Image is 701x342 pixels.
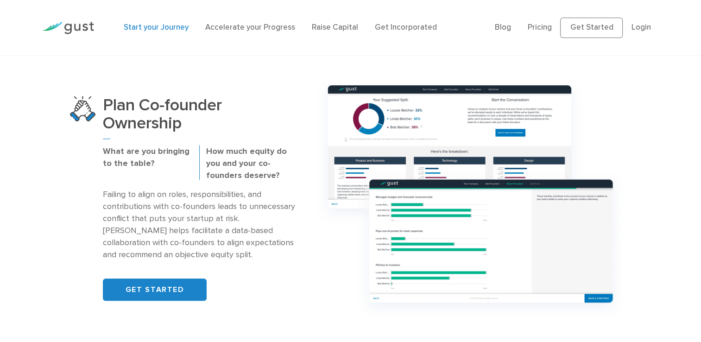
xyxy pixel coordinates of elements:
[103,146,192,170] p: What are you bringing to the table?
[375,23,437,32] a: Get Incorporated
[103,96,296,139] h3: Plan Co-founder Ownership
[205,23,295,32] a: Accelerate your Progress
[312,23,358,32] a: Raise Capital
[103,279,207,301] a: GET STARTED
[42,22,94,34] img: Gust Logo
[560,18,623,38] a: Get Started
[631,23,650,32] a: Login
[124,23,189,32] a: Start your Journey
[528,23,552,32] a: Pricing
[70,96,95,121] img: Plan Co Founder Ownership
[495,23,511,32] a: Blog
[309,71,631,325] img: Group 1165
[206,146,296,182] p: How much equity do you and your co-founders deserve?
[103,189,296,260] p: Failing to align on roles, responsibilities, and contributions with co-founders leads to unnecess...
